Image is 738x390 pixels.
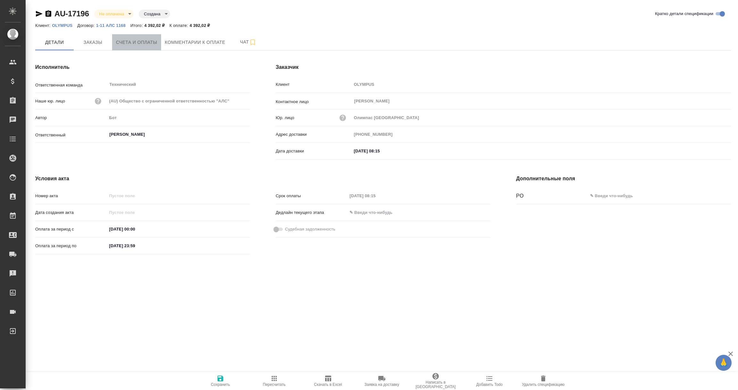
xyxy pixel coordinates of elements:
input: Пустое поле [352,130,731,139]
button: 🙏 [716,355,732,371]
p: Оплата за период по [35,243,107,249]
p: Дата создания акта [35,209,107,216]
p: 1-11 АЛС 1168 [96,23,130,28]
span: Заказы [78,38,108,46]
p: 4 392,02 ₽ [144,23,169,28]
input: ✎ Введи что-нибудь [352,146,408,156]
button: Не оплачена [97,11,126,17]
span: Комментарии к оплате [165,38,225,46]
button: Скопировать ссылку для ЯМессенджера [35,10,43,18]
p: Наше юр. лицо [35,98,65,104]
input: Пустое поле [352,80,731,89]
p: Клиент [276,81,352,88]
a: AU-17196 [54,9,89,18]
div: Не оплачена [139,10,170,18]
input: ✎ Введи что-нибудь [107,241,163,250]
p: Контактное лицо [276,99,352,105]
h4: Исполнитель [35,63,250,71]
input: Пустое поле [107,208,163,217]
button: Скопировать ссылку [45,10,52,18]
button: Создана [142,11,162,17]
p: Автор [35,115,107,121]
input: Пустое поле [107,96,250,106]
p: Дедлайн текущего этапа [276,209,348,216]
p: Номер акта [35,193,107,199]
p: Дата доставки [276,148,352,154]
input: ✎ Введи что-нибудь [107,224,163,234]
input: Пустое поле [107,113,250,122]
input: Пустое поле [107,191,250,200]
svg: Подписаться [249,38,257,46]
p: Итого: [130,23,144,28]
p: 4 392,02 ₽ [190,23,215,28]
a: OLYMPUS [52,22,77,28]
p: Клиент: [35,23,52,28]
p: Договор: [77,23,96,28]
input: ✎ Введи что-нибудь [347,208,403,217]
h4: Дополнительные поля [516,175,731,183]
span: 🙏 [718,356,729,370]
p: OLYMPUS [52,23,77,28]
div: PO [516,192,588,200]
span: Счета и оплаты [116,38,157,46]
p: Юр. лицо [276,115,294,121]
p: Ответственная команда [35,82,107,88]
p: Оплата за период с [35,226,107,232]
span: Судебная задолженность [285,226,335,232]
h4: Условия акта [35,175,490,183]
div: Не оплачена [94,10,134,18]
input: Пустое поле [352,113,731,122]
p: К оплате: [169,23,190,28]
span: Кратко детали спецификации [655,11,713,17]
p: Ответственный [35,132,107,138]
input: Пустое поле [347,191,403,200]
p: Адрес доставки [276,131,352,138]
a: 1-11 АЛС 1168 [96,22,130,28]
input: ✎ Введи что-нибудь [588,191,731,200]
p: Срок оплаты [276,193,348,199]
span: Детали [39,38,70,46]
h4: Заказчик [276,63,731,71]
button: Open [247,134,248,135]
span: Чат [233,38,264,46]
